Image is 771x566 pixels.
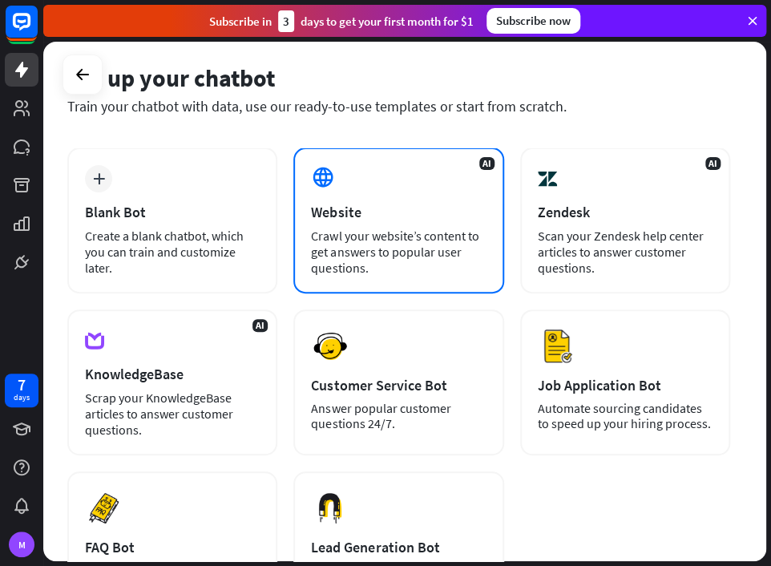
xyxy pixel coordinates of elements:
div: Blank Bot [85,203,260,221]
div: 7 [18,378,26,392]
div: Train your chatbot with data, use our ready-to-use templates or start from scratch. [67,97,730,115]
div: Answer popular customer questions 24/7. [311,401,486,431]
div: Website [311,203,486,221]
div: Subscribe now [486,8,580,34]
div: Job Application Bot [538,376,712,394]
div: Scrap your KnowledgeBase articles to answer customer questions. [85,390,260,438]
div: days [14,392,30,403]
div: M [9,532,34,557]
div: Scan your Zendesk help center articles to answer customer questions. [538,228,712,276]
div: Zendesk [538,203,712,221]
span: AI [705,157,721,170]
div: Create a blank chatbot, which you can train and customize later. [85,228,260,276]
div: 3 [278,10,294,32]
a: 7 days [5,374,38,407]
div: FAQ Bot [85,538,260,556]
div: Subscribe in days to get your first month for $1 [209,10,474,32]
div: Lead Generation Bot [311,538,486,556]
button: Open LiveChat chat widget [13,6,61,55]
div: Set up your chatbot [67,63,730,93]
span: AI [479,157,494,170]
div: KnowledgeBase [85,365,260,383]
div: Crawl your website’s content to get answers to popular user questions. [311,228,486,276]
div: Customer Service Bot [311,376,486,394]
div: Automate sourcing candidates to speed up your hiring process. [538,401,712,431]
span: AI [252,319,268,332]
i: plus [93,173,105,184]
